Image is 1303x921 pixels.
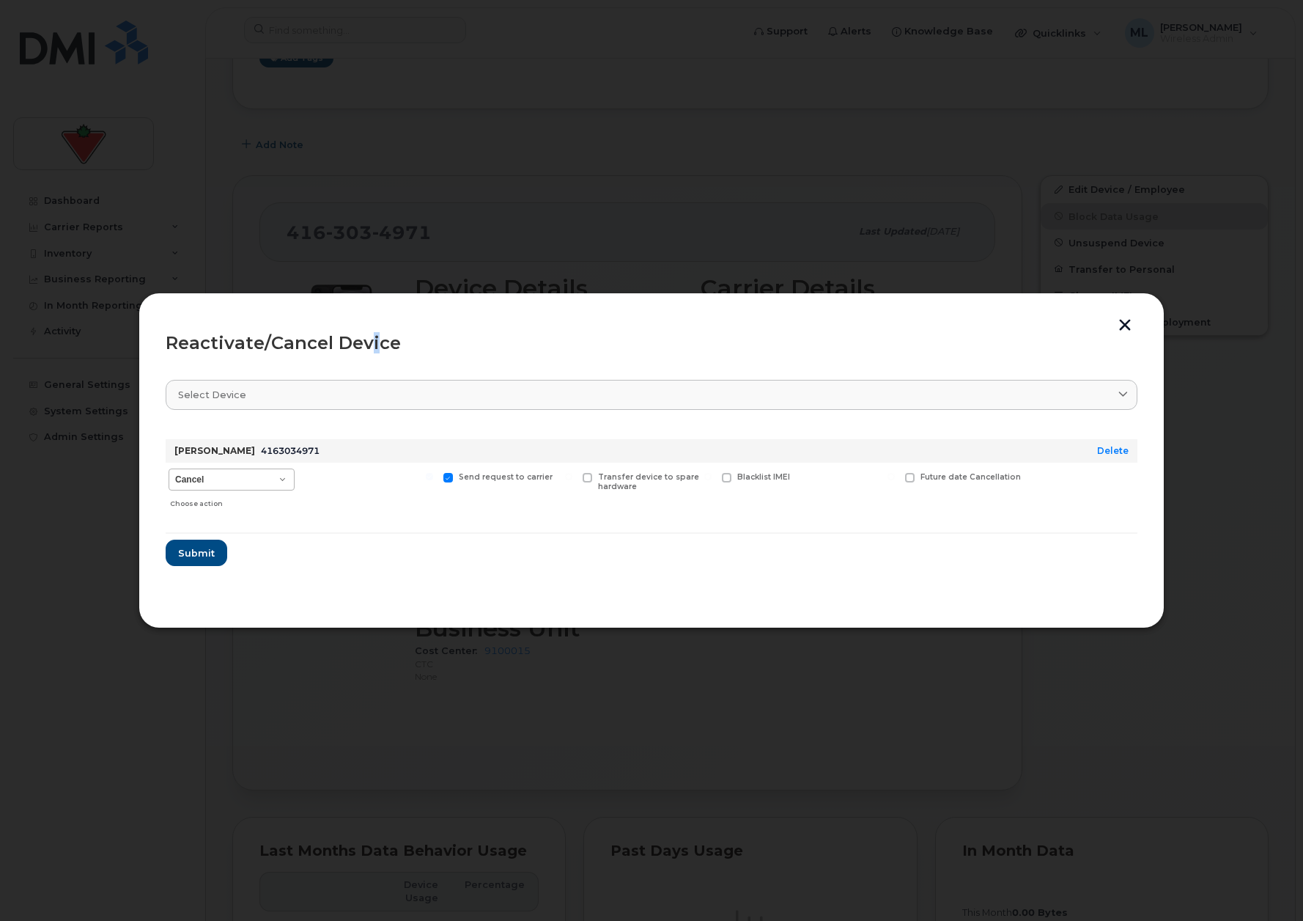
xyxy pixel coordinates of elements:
[178,388,246,402] span: Select device
[704,473,712,480] input: Blacklist IMEI
[166,540,227,566] button: Submit
[426,473,433,480] input: Send request to carrier
[920,472,1021,482] span: Future date Cancellation
[887,473,895,480] input: Future date Cancellation
[166,334,1137,352] div: Reactivate/Cancel Device
[170,492,295,510] div: Choose action
[178,546,215,560] span: Submit
[459,472,553,482] span: Send request to carrier
[166,380,1137,410] a: Select device
[261,445,320,456] span: 4163034971
[565,473,572,480] input: Transfer device to spare hardware
[1097,445,1129,456] a: Delete
[598,472,699,491] span: Transfer device to spare hardware
[737,472,790,482] span: Blacklist IMEI
[174,445,255,456] strong: [PERSON_NAME]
